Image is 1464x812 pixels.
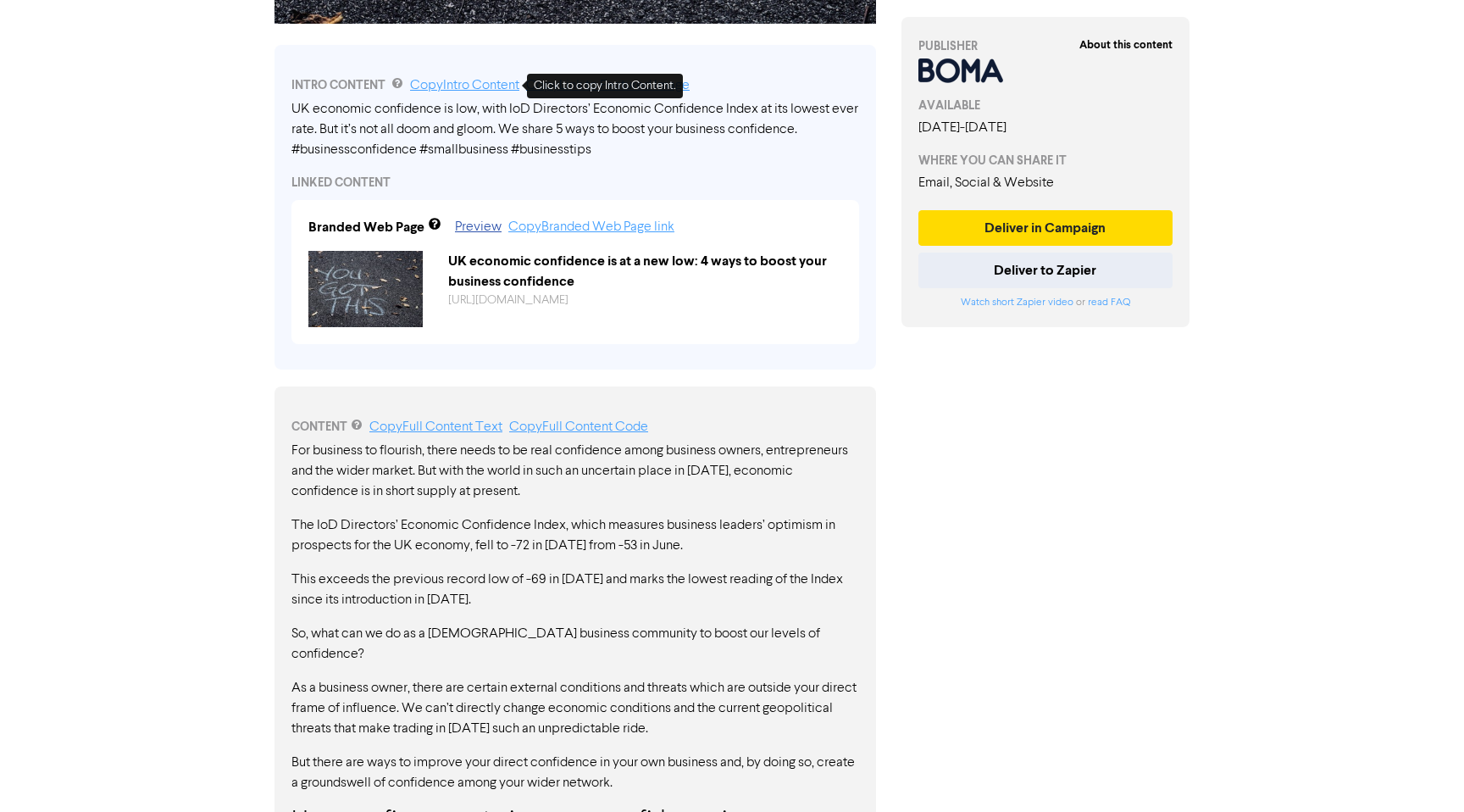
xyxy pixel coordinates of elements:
[527,74,683,98] div: Click to copy Intro Content.
[369,420,502,434] a: Copy Full Content Text
[918,118,1173,138] div: [DATE] - [DATE]
[291,417,859,437] div: CONTENT
[961,298,1073,308] a: Watch short Zapier video
[435,292,855,309] div: https://public2.bomamarketing.com/cp/1ipX8Y6lDBW2jipanU5MmJ?sa=JDr9FRFp
[435,251,855,292] div: UK economic confidence is at a new low: 4 ways to boost your business confidence
[918,97,1173,114] div: AVAILABLE
[291,570,859,610] p: This exceeds the previous record low of -69 in [DATE] and marks the lowest reading of the Index s...
[410,79,519,92] a: Copy Intro Content
[291,99,859,160] div: UK economic confidence is low, with IoD Directors’ Economic Confidence Index at its lowest ever r...
[918,173,1173,193] div: Email, Social & Website
[291,753,859,793] p: But there are ways to improve your direct confidence in your own business and, by doing so, creat...
[291,75,859,96] div: INTRO CONTENT
[1246,629,1464,812] iframe: Chat Widget
[918,210,1173,246] button: Deliver in Campaign
[918,152,1173,170] div: WHERE YOU CAN SHARE IT
[291,515,859,556] p: The IoD Directors’ Economic Confidence Index, which measures business leaders’ optimism in prospe...
[291,624,859,665] p: So, what can we do as a [DEMOGRAPHIC_DATA] business community to boost our levels of confidence?
[291,174,859,192] div: LINKED CONTENT
[918,37,1173,55] div: PUBLISHER
[291,441,859,502] p: For business to flourish, there needs to be real confidence among business owners, entrepreneurs ...
[1088,298,1130,308] a: read FAQ
[508,220,674,234] a: Copy Branded Web Page link
[308,217,424,237] div: Branded Web Page
[1079,38,1173,52] strong: About this content
[918,253,1173,288] button: Deliver to Zapier
[455,220,502,234] a: Preview
[509,420,648,434] a: Copy Full Content Code
[291,678,859,739] p: As a business owner, there are certain external conditions and threats which are outside your dir...
[448,294,568,306] a: [URL][DOMAIN_NAME]
[918,295,1173,310] div: or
